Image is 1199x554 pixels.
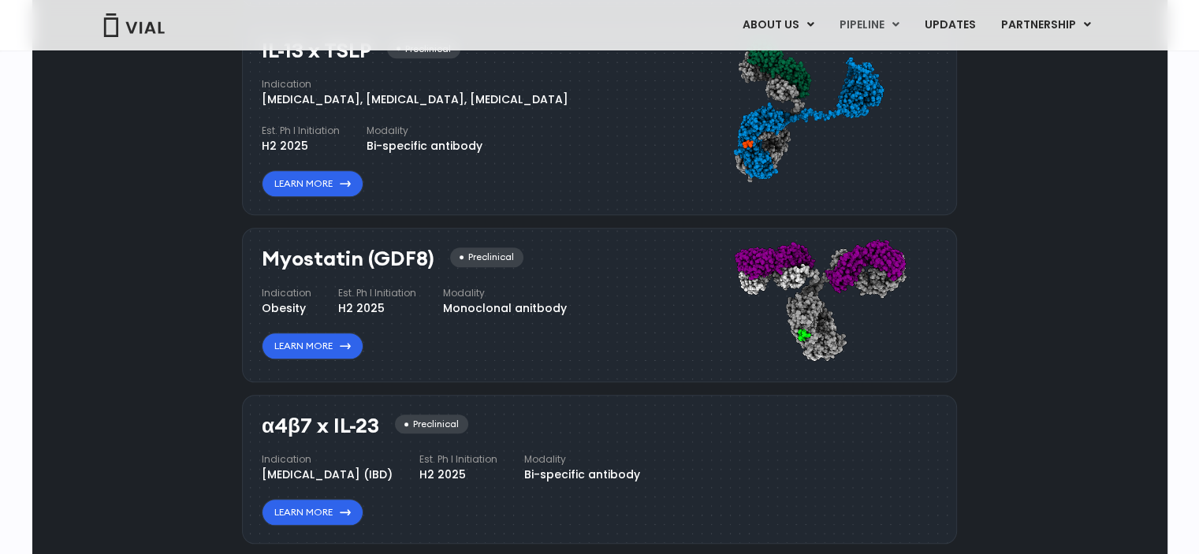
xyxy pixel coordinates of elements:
[262,39,371,62] h3: IL-13 x TSLP
[262,170,363,197] a: Learn More
[262,415,379,437] h3: α4β7 x IL-23
[262,499,363,526] a: Learn More
[443,300,567,317] div: Monoclonal anitbody
[262,247,434,270] h3: Myostatin (GDF8)
[262,91,568,108] div: [MEDICAL_DATA], [MEDICAL_DATA], [MEDICAL_DATA]
[262,124,340,138] h4: Est. Ph I Initiation
[262,300,311,317] div: Obesity
[826,12,910,39] a: PIPELINEMenu Toggle
[911,12,987,39] a: UPDATES
[262,138,340,154] div: H2 2025
[338,286,416,300] h4: Est. Ph I Initiation
[262,452,393,467] h4: Indication
[395,415,468,434] div: Preclinical
[443,286,567,300] h4: Modality
[419,452,497,467] h4: Est. Ph I Initiation
[524,452,640,467] h4: Modality
[262,77,568,91] h4: Indication
[367,124,482,138] h4: Modality
[367,138,482,154] div: Bi-specific antibody
[419,467,497,483] div: H2 2025
[262,467,393,483] div: [MEDICAL_DATA] (IBD)
[729,12,825,39] a: ABOUT USMenu Toggle
[262,333,363,359] a: Learn More
[262,286,311,300] h4: Indication
[450,247,523,267] div: Preclinical
[524,467,640,483] div: Bi-specific antibody
[102,13,166,37] img: Vial Logo
[338,300,416,317] div: H2 2025
[988,12,1103,39] a: PARTNERSHIPMenu Toggle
